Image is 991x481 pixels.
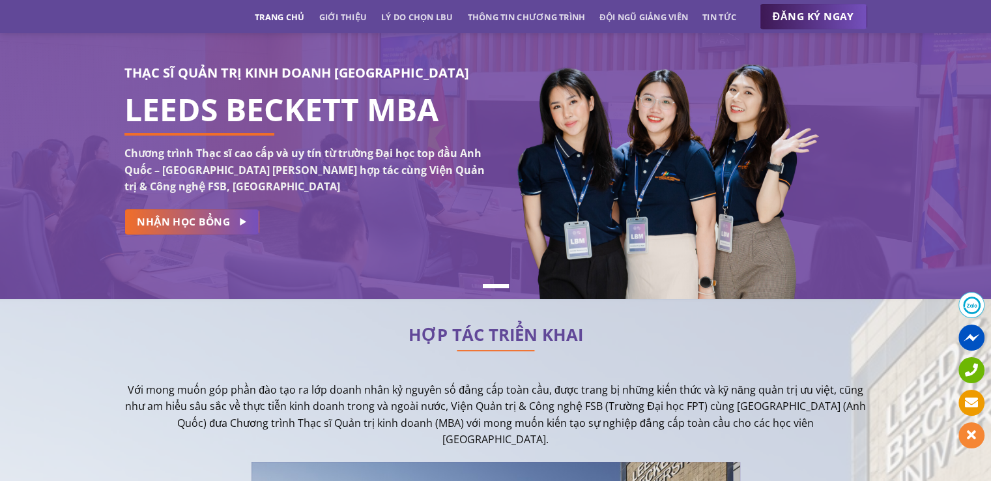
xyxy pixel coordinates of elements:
h1: LEEDS BECKETT MBA [124,102,486,117]
li: Page dot 1 [483,284,509,288]
strong: Chương trình Thạc sĩ cao cấp và uy tín từ trường Đại học top đầu Anh Quốc – [GEOGRAPHIC_DATA] [PE... [124,146,485,194]
a: Tin tức [702,5,736,29]
h2: HỢP TÁC TRIỂN KHAI [124,328,867,342]
span: NHẬN HỌC BỔNG [137,214,230,230]
a: Thông tin chương trình [468,5,586,29]
img: line-lbu.jpg [457,350,535,351]
a: Đội ngũ giảng viên [599,5,688,29]
p: Với mong muốn góp phần đào tạo ra lớp doanh nhân kỷ nguyên số đẳng cấp toàn cầu, được trang bị nh... [124,382,867,448]
span: ĐĂNG KÝ NGAY [773,8,854,25]
a: NHẬN HỌC BỔNG [124,209,259,235]
a: ĐĂNG KÝ NGAY [760,4,867,30]
a: Giới thiệu [319,5,367,29]
a: Lý do chọn LBU [381,5,453,29]
h3: THẠC SĨ QUẢN TRỊ KINH DOANH [GEOGRAPHIC_DATA] [124,63,486,83]
a: Trang chủ [255,5,304,29]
